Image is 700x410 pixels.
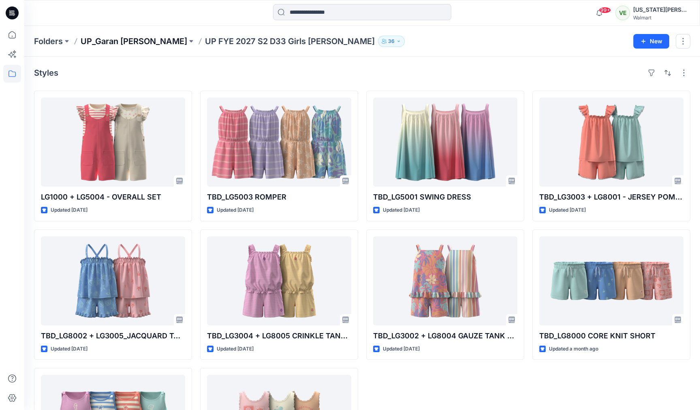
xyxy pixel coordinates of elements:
[539,98,683,187] a: TBD_LG3003 + LG8001 - JERSEY POM POM KNIT SET
[633,5,690,15] div: [US_STATE][PERSON_NAME]
[207,330,351,342] p: TBD_LG3004 + LG8005 CRINKLE TANK AND SHORT KNIT SET
[207,98,351,187] a: TBD_LG5003 ROMPER
[599,7,611,13] span: 99+
[41,330,185,342] p: TBD_LG8002 + LG3005_JACQUARD TANK AND SHORT SET
[539,236,683,325] a: TBD_LG8000 CORE KNIT SHORT
[207,191,351,203] p: TBD_LG5003 ROMPER
[383,345,420,353] p: Updated [DATE]
[549,206,586,215] p: Updated [DATE]
[633,15,690,21] div: Walmart
[34,36,63,47] a: Folders
[207,236,351,325] a: TBD_LG3004 + LG8005 CRINKLE TANK AND SHORT KNIT SET
[388,37,395,46] p: 36
[51,206,87,215] p: Updated [DATE]
[41,191,185,203] p: LG1000 + LG5004 - OVERALL SET
[34,68,58,78] h4: Styles
[539,191,683,203] p: TBD_LG3003 + LG8001 - JERSEY POM POM KNIT SET
[217,345,254,353] p: Updated [DATE]
[41,236,185,325] a: TBD_LG8002 + LG3005_JACQUARD TANK AND SHORT SET
[373,98,517,187] a: TBD_LG5001 SWING DRESS
[51,345,87,353] p: Updated [DATE]
[217,206,254,215] p: Updated [DATE]
[549,345,598,353] p: Updated a month ago
[373,236,517,325] a: TBD_LG3002 + LG8004 GAUZE TANK AND SHORT SET
[205,36,375,47] p: UP FYE 2027 S2 D33 Girls [PERSON_NAME]
[539,330,683,342] p: TBD_LG8000 CORE KNIT SHORT
[41,98,185,187] a: LG1000 + LG5004 - OVERALL SET
[615,6,630,20] div: VE
[383,206,420,215] p: Updated [DATE]
[633,34,669,49] button: New
[378,36,405,47] button: 36
[81,36,187,47] a: UP_Garan [PERSON_NAME]
[373,191,517,203] p: TBD_LG5001 SWING DRESS
[373,330,517,342] p: TBD_LG3002 + LG8004 GAUZE TANK AND SHORT SET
